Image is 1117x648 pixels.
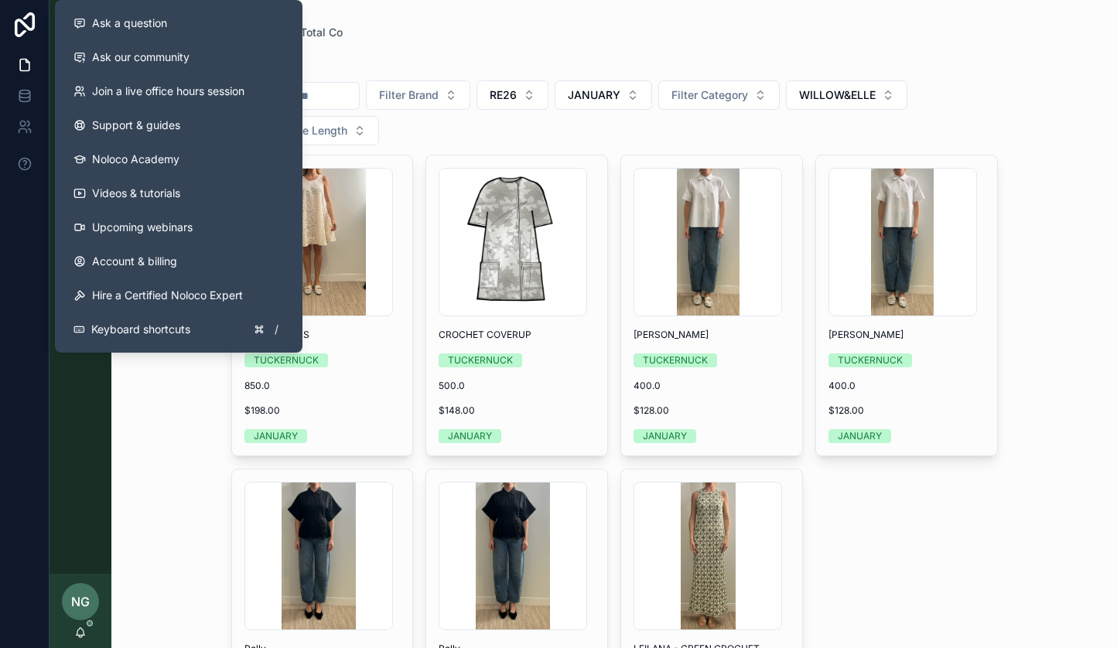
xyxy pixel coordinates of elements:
[61,108,296,142] a: Support & guides
[634,329,790,341] span: [PERSON_NAME]
[61,142,296,176] a: Noloco Academy
[448,429,492,443] div: JANUARY
[634,380,790,392] span: 400.0
[61,74,296,108] a: Join a live office hours session
[254,429,298,443] div: JANUARY
[477,80,548,110] button: Select Button
[643,353,708,367] div: TUCKERNUCK
[439,329,595,341] span: CROCHET COVERUP
[92,288,243,303] span: Hire a Certified Noloco Expert
[439,380,595,392] span: 500.0
[92,84,244,99] span: Join a live office hours session
[439,404,595,417] span: $148.00
[555,80,652,110] button: Select Button
[61,176,296,210] a: Videos & tutorials
[92,15,167,31] span: Ask a question
[50,62,111,337] div: scrollable content
[244,380,401,392] span: 850.0
[799,87,876,103] span: WILLOW&ELLE
[254,353,319,367] div: TUCKERNUCK
[838,353,903,367] div: TUCKERNUCK
[92,152,179,167] span: Noloco Academy
[92,49,190,65] span: Ask our community
[828,404,985,417] span: $128.00
[61,210,296,244] a: Upcoming webinars
[828,380,985,392] span: 400.0
[71,592,90,611] span: NG
[786,80,907,110] button: Select Button
[231,155,414,456] a: SWING DRESSTUCKERNUCK850.0$198.00JANUARY
[658,80,780,110] button: Select Button
[231,116,379,145] button: Select Button
[92,254,177,269] span: Account & billing
[490,87,517,103] span: RE26
[244,404,401,417] span: $198.00
[448,353,513,367] div: TUCKERNUCK
[838,429,882,443] div: JANUARY
[92,186,180,201] span: Videos & tutorials
[815,155,998,456] a: [PERSON_NAME]TUCKERNUCK400.0$128.00JANUARY
[671,87,748,103] span: Filter Category
[244,329,401,341] span: SWING DRESS
[828,329,985,341] span: [PERSON_NAME]
[61,278,296,312] button: Hire a Certified Noloco Expert
[61,6,296,40] button: Ask a question
[634,404,790,417] span: $128.00
[366,80,470,110] button: Select Button
[425,155,608,456] a: CROCHET COVERUPTUCKERNUCK500.0$148.00JANUARY
[568,87,620,103] span: JANUARY
[61,40,296,74] a: Ask our community
[91,322,190,337] span: Keyboard shortcuts
[92,118,180,133] span: Support & guides
[620,155,803,456] a: [PERSON_NAME]TUCKERNUCK400.0$128.00JANUARY
[379,87,439,103] span: Filter Brand
[61,312,296,346] button: Keyboard shortcuts/
[270,323,282,336] span: /
[61,244,296,278] a: Account & billing
[92,220,193,235] span: Upcoming webinars
[643,429,687,443] div: JANUARY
